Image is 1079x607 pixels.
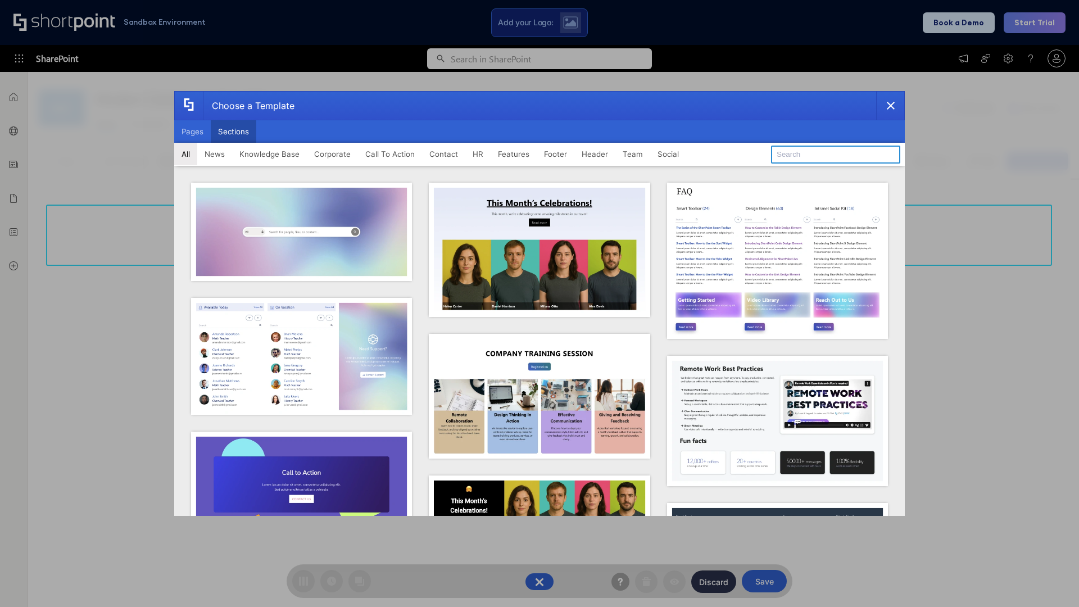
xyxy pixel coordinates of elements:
[615,143,650,165] button: Team
[465,143,491,165] button: HR
[203,92,294,120] div: Choose a Template
[491,143,537,165] button: Features
[174,91,905,516] div: template selector
[1023,553,1079,607] iframe: Chat Widget
[422,143,465,165] button: Contact
[197,143,232,165] button: News
[174,143,197,165] button: All
[174,120,211,143] button: Pages
[211,120,256,143] button: Sections
[574,143,615,165] button: Header
[358,143,422,165] button: Call To Action
[232,143,307,165] button: Knowledge Base
[537,143,574,165] button: Footer
[771,146,900,164] input: Search
[307,143,358,165] button: Corporate
[650,143,686,165] button: Social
